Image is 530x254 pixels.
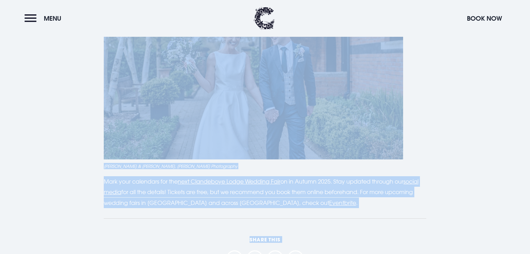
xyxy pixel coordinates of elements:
[104,236,426,243] h6: Share This
[254,7,275,30] img: Clandeboye Lodge
[44,14,61,22] span: Menu
[463,11,505,26] button: Book Now
[25,11,65,26] button: Menu
[104,163,426,169] figcaption: [PERSON_NAME] & [PERSON_NAME], [PERSON_NAME] Photography
[104,176,426,208] p: Mark your calendars for the on in Autumn 2025. Stay updated through our for all the details! Tick...
[329,199,356,206] a: Eventbrite
[178,178,280,185] a: next Clandeboye Lodge Wedding Fair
